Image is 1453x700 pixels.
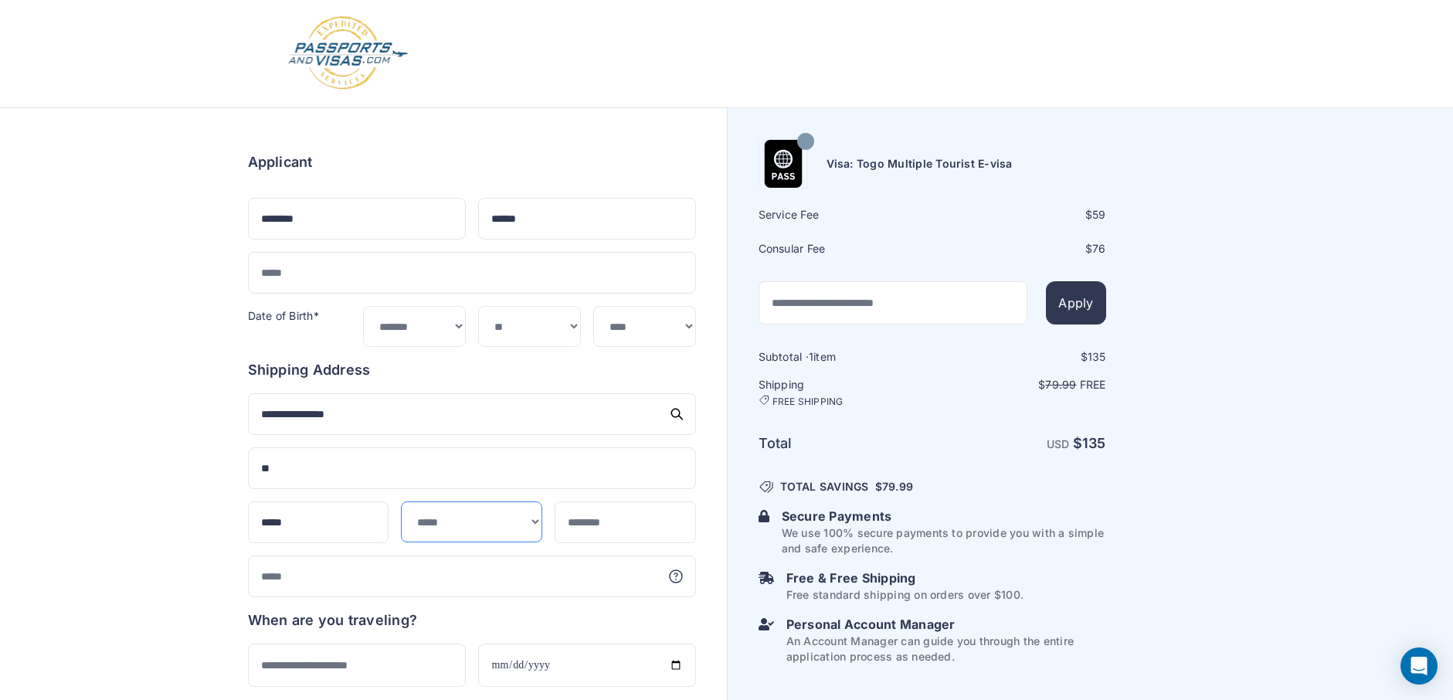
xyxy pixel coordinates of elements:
[1088,350,1106,363] span: 135
[934,207,1106,223] div: $
[1082,435,1106,451] span: 135
[786,569,1024,587] h6: Free & Free Shipping
[1045,378,1076,391] span: 79.99
[1046,281,1105,325] button: Apply
[1092,242,1105,255] span: 76
[786,634,1106,664] p: An Account Manager can guide you through the entire application process as needed.
[782,507,1106,525] h6: Secure Payments
[248,309,319,322] label: Date of Birth*
[759,241,931,257] h6: Consular Fee
[248,359,696,381] h6: Shipping Address
[809,350,813,363] span: 1
[759,207,931,223] h6: Service Fee
[934,377,1106,392] p: $
[248,610,418,631] h6: When are you traveling?
[786,615,1106,634] h6: Personal Account Manager
[827,156,1013,172] h6: Visa: Togo Multiple Tourist E-visa
[248,151,313,173] h6: Applicant
[934,241,1106,257] div: $
[1092,208,1105,221] span: 59
[759,349,931,365] h6: Subtotal · item
[1073,435,1106,451] strong: $
[772,396,844,408] span: FREE SHIPPING
[934,349,1106,365] div: $
[875,479,913,494] span: $
[1400,647,1438,685] div: Open Intercom Messenger
[1080,378,1106,391] span: Free
[287,15,409,92] img: Logo
[786,587,1024,603] p: Free standard shipping on orders over $100.
[668,569,684,584] svg: More information
[882,480,913,493] span: 79.99
[1047,437,1070,450] span: USD
[780,479,869,494] span: TOTAL SAVINGS
[759,433,931,454] h6: Total
[759,140,807,188] img: Product Name
[782,525,1106,556] p: We use 100% secure payments to provide you with a simple and safe experience.
[759,377,931,408] h6: Shipping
